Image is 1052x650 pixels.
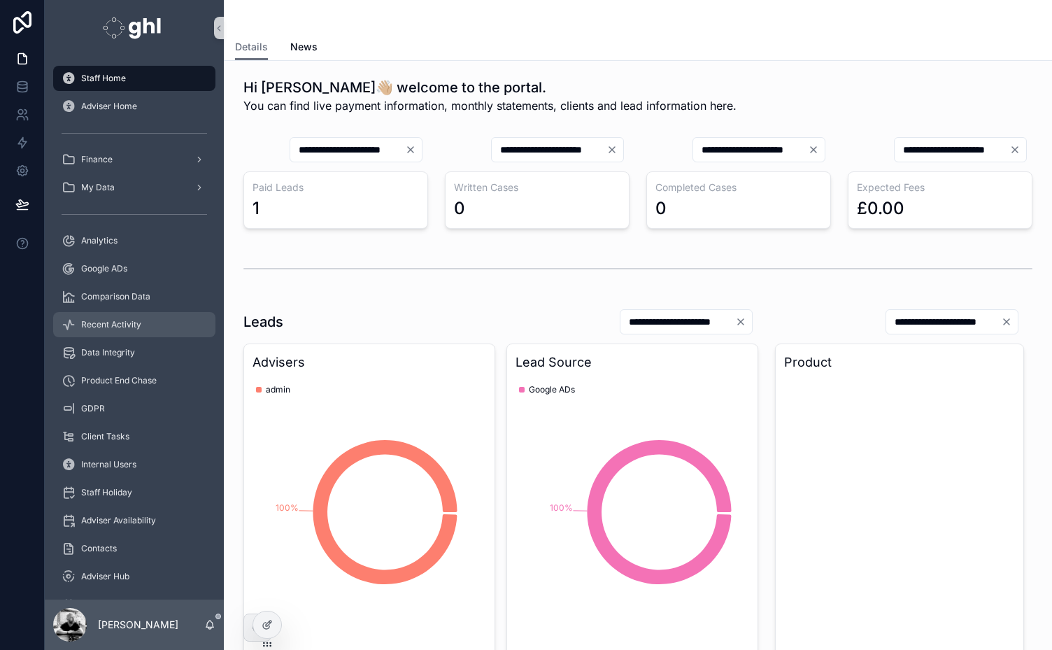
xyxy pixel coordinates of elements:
span: You can find live payment information, monthly statements, clients and lead information here. [243,97,737,114]
a: Adviser Hub [53,564,215,589]
a: Google ADs [53,256,215,281]
button: Clear [1009,144,1026,155]
h3: Expected Fees [857,181,1023,195]
h3: Product [784,353,1015,372]
span: Staff Holiday [81,487,132,498]
a: Product End Chase [53,368,215,393]
button: Clear [735,316,752,327]
button: Clear [808,144,825,155]
div: scrollable content [45,56,224,600]
a: My Data [53,175,215,200]
div: chart [784,378,1015,647]
h1: Leads [243,312,283,332]
span: Details [235,40,268,54]
span: Adviser Hub [81,571,129,582]
h3: Completed Cases [655,181,822,195]
span: Google ADs [81,263,127,274]
span: Adviser Home [81,101,137,112]
span: GDPR [81,403,105,414]
div: 0 [454,197,465,220]
a: Staff Home [53,66,215,91]
a: News [290,34,318,62]
tspan: 100% [276,502,299,513]
div: 1 [253,197,260,220]
span: Internal Users [81,459,136,470]
a: Contacts [53,536,215,561]
span: Product End Chase [81,375,157,386]
span: admin [266,384,290,395]
a: Staff Holiday [53,480,215,505]
h3: Advisers [253,353,486,372]
img: App logo [103,17,165,39]
a: Client Tasks [53,424,215,449]
span: Analytics [81,235,118,246]
span: Finance [81,154,113,165]
div: 0 [655,197,667,220]
span: Staff Home [81,73,126,84]
h3: Written Cases [454,181,620,195]
a: Meet The Team [53,592,215,617]
a: Finance [53,147,215,172]
button: Clear [405,144,422,155]
h1: Hi [PERSON_NAME]👋🏼 welcome to the portal. [243,78,737,97]
span: Data Integrity [81,347,135,358]
span: My Data [81,182,115,193]
span: Meet The Team [81,599,143,610]
button: Clear [606,144,623,155]
p: [PERSON_NAME] [98,618,178,632]
a: Recent Activity [53,312,215,337]
span: Client Tasks [81,431,129,442]
div: £0.00 [857,197,904,220]
a: Adviser Availability [53,508,215,533]
h3: Lead Source [516,353,749,372]
h3: Paid Leads [253,181,419,195]
a: Adviser Home [53,94,215,119]
a: Internal Users [53,452,215,477]
a: Details [235,34,268,61]
span: Recent Activity [81,319,141,330]
span: Comparison Data [81,291,150,302]
span: News [290,40,318,54]
div: chart [516,378,749,647]
a: GDPR [53,396,215,421]
div: chart [253,378,486,647]
span: Adviser Availability [81,515,156,526]
a: Analytics [53,228,215,253]
button: Clear [1001,316,1018,327]
a: Data Integrity [53,340,215,365]
a: Comparison Data [53,284,215,309]
span: Contacts [81,543,117,554]
span: Google ADs [529,384,575,395]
